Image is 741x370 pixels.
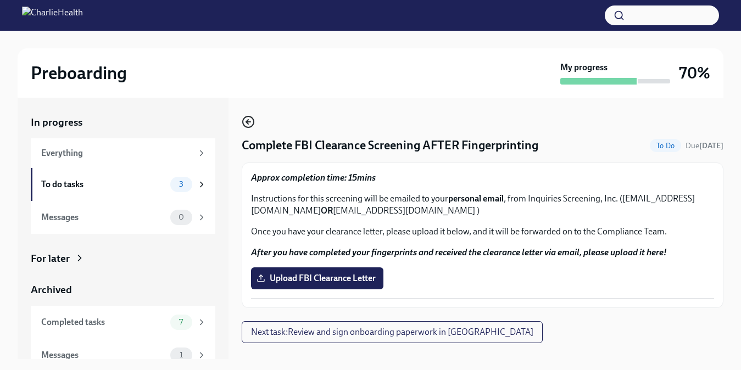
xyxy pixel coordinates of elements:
span: Upload FBI Clearance Letter [259,273,376,284]
span: 0 [172,213,191,221]
button: Next task:Review and sign onboarding paperwork in [GEOGRAPHIC_DATA] [242,321,543,343]
div: Messages [41,349,166,361]
a: For later [31,251,215,266]
strong: [DATE] [699,141,723,150]
img: CharlieHealth [22,7,83,24]
strong: My progress [560,61,608,74]
a: Everything [31,138,215,168]
h4: Complete FBI Clearance Screening AFTER Fingerprinting [242,137,538,154]
span: 3 [172,180,190,188]
p: Instructions for this screening will be emailed to your , from Inquiries Screening, Inc. ([EMAIL_... [251,193,714,217]
strong: OR [321,205,333,216]
p: Once you have your clearance letter, please upload it below, and it will be forwarded on to the C... [251,226,714,238]
div: For later [31,251,70,266]
div: Completed tasks [41,316,166,328]
strong: After you have completed your fingerprints and received the clearance letter via email, please up... [251,247,667,257]
span: September 15th, 2025 09:00 [686,141,723,151]
a: Completed tasks7 [31,306,215,339]
h3: 70% [679,63,710,83]
a: In progress [31,115,215,130]
a: Messages0 [31,201,215,234]
div: Messages [41,211,166,223]
div: Everything [41,147,192,159]
span: 7 [172,318,190,326]
a: To do tasks3 [31,168,215,201]
a: Archived [31,283,215,297]
strong: personal email [448,193,504,204]
label: Upload FBI Clearance Letter [251,267,383,289]
strong: Approx completion time: 15mins [251,172,376,183]
span: 1 [173,351,190,359]
span: To Do [650,142,681,150]
span: Due [686,141,723,150]
h2: Preboarding [31,62,127,84]
div: To do tasks [41,178,166,190]
span: Next task : Review and sign onboarding paperwork in [GEOGRAPHIC_DATA] [251,327,533,338]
